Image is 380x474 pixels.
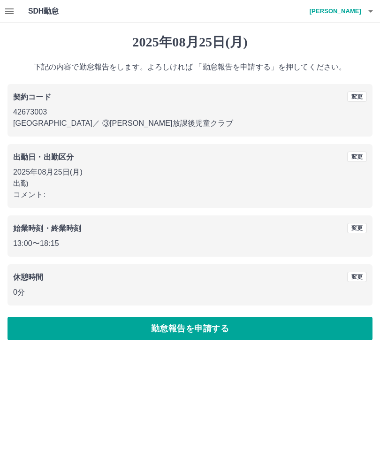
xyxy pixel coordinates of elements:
button: 変更 [347,152,367,162]
button: 変更 [347,92,367,102]
p: 出勤 [13,178,367,189]
p: [GEOGRAPHIC_DATA] ／ ③[PERSON_NAME]放課後児童クラブ [13,118,367,129]
p: コメント: [13,189,367,200]
p: 2025年08月25日(月) [13,167,367,178]
p: 13:00 〜 18:15 [13,238,367,249]
b: 出勤日・出勤区分 [13,153,74,161]
button: 変更 [347,223,367,233]
button: 勤怠報告を申請する [8,317,372,340]
h1: 2025年08月25日(月) [8,34,372,50]
b: 契約コード [13,93,51,101]
button: 変更 [347,272,367,282]
b: 始業時刻・終業時刻 [13,224,81,232]
p: 42673003 [13,107,367,118]
p: 下記の内容で勤怠報告をします。よろしければ 「勤怠報告を申請する」を押してください。 [8,61,372,73]
p: 0分 [13,287,367,298]
b: 休憩時間 [13,273,44,281]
